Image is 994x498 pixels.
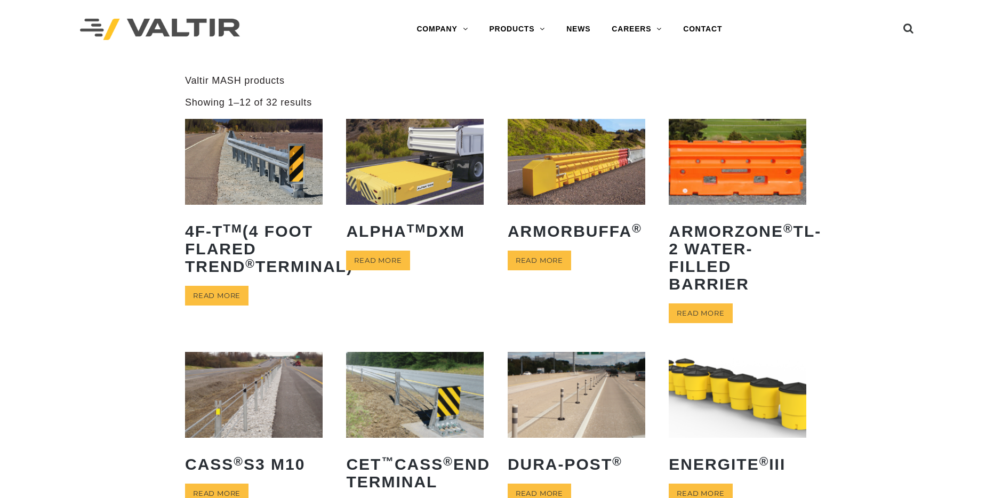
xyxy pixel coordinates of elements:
[669,303,732,323] a: Read more about “ArmorZone® TL-2 Water-Filled Barrier”
[346,251,410,270] a: Read more about “ALPHATM DXM”
[669,352,806,481] a: ENERGITE®III
[783,222,793,235] sup: ®
[632,222,642,235] sup: ®
[381,455,395,468] sup: ™
[80,19,240,41] img: Valtir
[245,257,255,270] sup: ®
[508,119,645,248] a: ArmorBuffa®
[601,19,672,40] a: CAREERS
[407,222,427,235] sup: TM
[185,447,323,481] h2: CASS S3 M10
[508,251,571,270] a: Read more about “ArmorBuffa®”
[185,352,323,481] a: CASS®S3 M10
[346,214,484,248] h2: ALPHA DXM
[223,222,243,235] sup: TM
[556,19,601,40] a: NEWS
[185,75,809,87] p: Valtir MASH products
[478,19,556,40] a: PRODUCTS
[185,119,323,283] a: 4F-TTM(4 Foot Flared TREND®Terminal)
[669,447,806,481] h2: ENERGITE III
[185,97,312,109] p: Showing 1–12 of 32 results
[234,455,244,468] sup: ®
[669,119,806,301] a: ArmorZone®TL-2 Water-Filled Barrier
[406,19,478,40] a: COMPANY
[346,119,484,248] a: ALPHATMDXM
[612,455,622,468] sup: ®
[185,286,248,306] a: Read more about “4F-TTM (4 Foot Flared TREND® Terminal)”
[669,214,806,301] h2: ArmorZone TL-2 Water-Filled Barrier
[443,455,453,468] sup: ®
[672,19,733,40] a: CONTACT
[185,214,323,283] h2: 4F-T (4 Foot Flared TREND Terminal)
[759,455,769,468] sup: ®
[508,214,645,248] h2: ArmorBuffa
[508,352,645,481] a: Dura-Post®
[508,447,645,481] h2: Dura-Post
